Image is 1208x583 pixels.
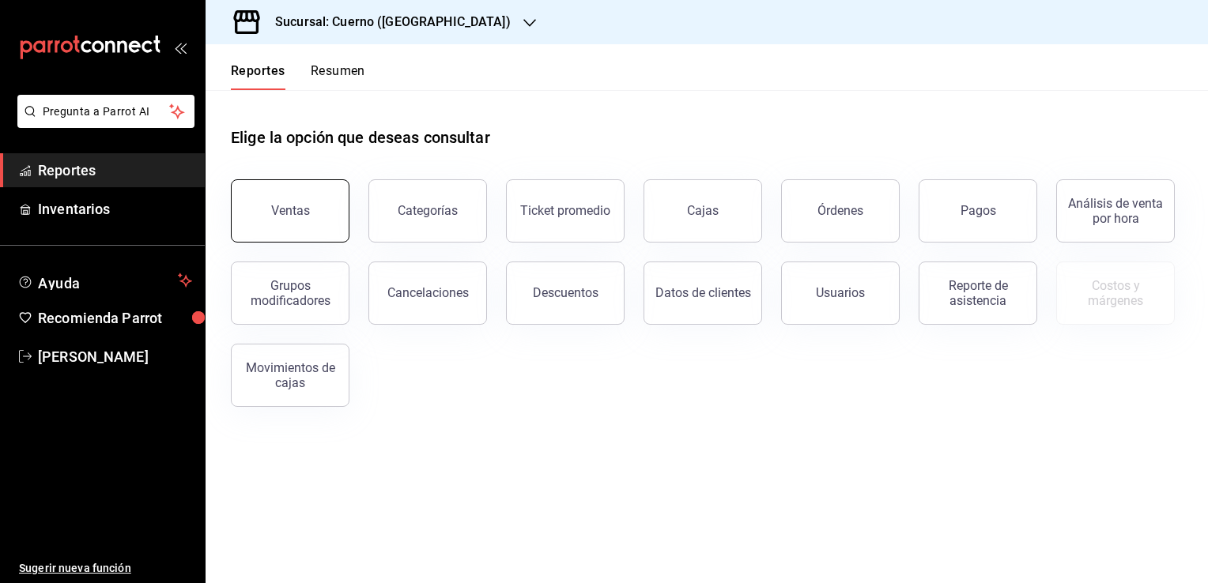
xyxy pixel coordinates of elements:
span: Ayuda [38,271,172,290]
span: Recomienda Parrot [38,307,192,329]
span: [PERSON_NAME] [38,346,192,367]
button: Movimientos de cajas [231,344,349,407]
div: Ticket promedio [520,203,610,218]
span: Reportes [38,160,192,181]
button: open_drawer_menu [174,41,187,54]
button: Análisis de venta por hora [1056,179,1175,243]
div: Movimientos de cajas [241,360,339,390]
div: Pagos [961,203,996,218]
button: Reporte de asistencia [919,261,1037,325]
a: Pregunta a Parrot AI [11,115,194,131]
button: Órdenes [781,179,900,243]
span: Sugerir nueva función [19,560,192,577]
button: Usuarios [781,261,900,325]
button: Contrata inventarios para ver este reporte [1056,261,1175,325]
div: Usuarios [816,285,865,300]
button: Pregunta a Parrot AI [17,95,194,128]
span: Pregunta a Parrot AI [43,103,170,120]
button: Cancelaciones [368,261,487,325]
div: Órdenes [817,203,863,218]
button: Ventas [231,179,349,243]
span: Inventarios [38,198,192,220]
h3: Sucursal: Cuerno ([GEOGRAPHIC_DATA]) [262,13,511,32]
div: Análisis de venta por hora [1066,196,1165,226]
button: Categorías [368,179,487,243]
button: Grupos modificadores [231,261,349,325]
button: Datos de clientes [644,261,762,325]
div: Cancelaciones [387,285,469,300]
div: Grupos modificadores [241,278,339,308]
div: Reporte de asistencia [929,278,1027,308]
div: Cajas [687,201,719,220]
div: navigation tabs [231,63,365,90]
button: Descuentos [506,261,625,325]
button: Ticket promedio [506,179,625,243]
div: Costos y márgenes [1066,278,1165,308]
button: Reportes [231,63,285,90]
div: Datos de clientes [655,285,751,300]
button: Pagos [919,179,1037,243]
button: Resumen [311,63,365,90]
div: Ventas [271,203,310,218]
h1: Elige la opción que deseas consultar [231,126,490,149]
a: Cajas [644,179,762,243]
div: Categorías [398,203,458,218]
div: Descuentos [533,285,598,300]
